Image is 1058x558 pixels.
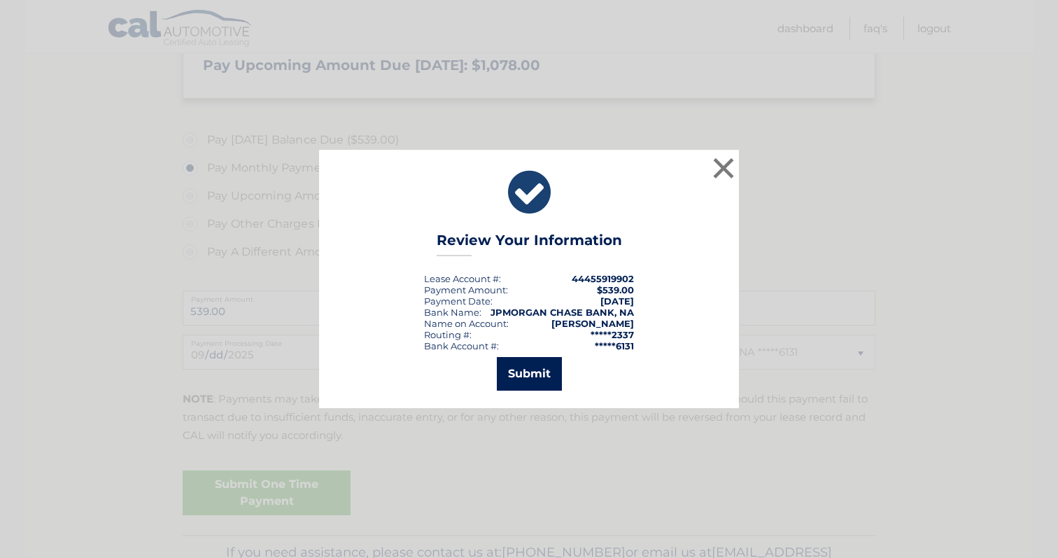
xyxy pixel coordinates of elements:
[424,329,472,340] div: Routing #:
[424,273,501,284] div: Lease Account #:
[497,357,562,391] button: Submit
[597,284,634,295] span: $539.00
[551,318,634,329] strong: [PERSON_NAME]
[424,295,491,307] span: Payment Date
[437,232,622,256] h3: Review Your Information
[572,273,634,284] strong: 44455919902
[491,307,634,318] strong: JPMORGAN CHASE BANK, NA
[424,295,493,307] div: :
[424,340,499,351] div: Bank Account #:
[600,295,634,307] span: [DATE]
[424,318,509,329] div: Name on Account:
[424,307,481,318] div: Bank Name:
[424,284,508,295] div: Payment Amount:
[710,154,738,182] button: ×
